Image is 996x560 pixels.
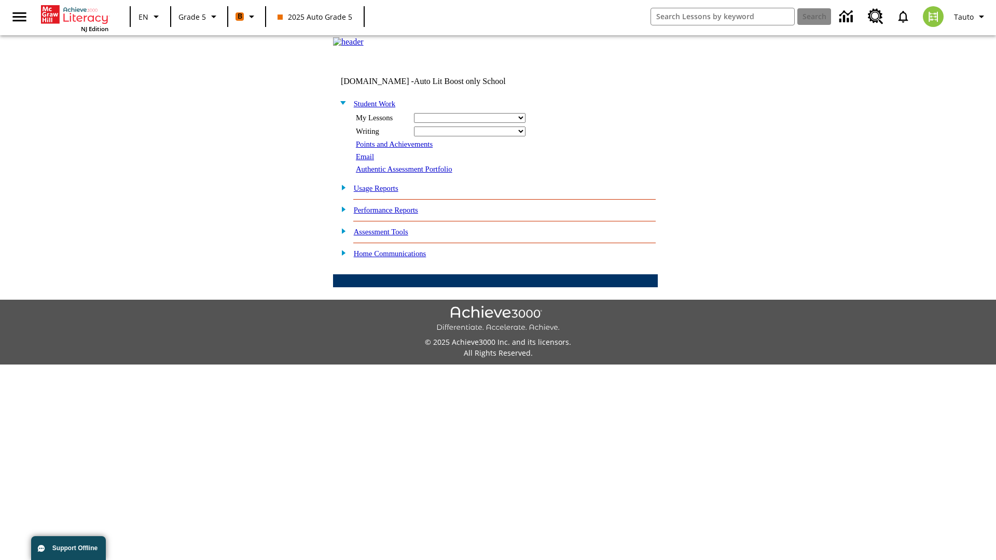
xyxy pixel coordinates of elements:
span: NJ Edition [81,25,108,33]
a: Student Work [354,100,395,108]
span: Tauto [954,11,974,22]
span: EN [139,11,148,22]
button: Select a new avatar [917,3,950,30]
img: minus.gif [336,98,347,107]
input: search field [651,8,794,25]
img: plus.gif [336,248,347,257]
button: Support Offline [31,536,106,560]
button: Open side menu [4,2,35,32]
span: 2025 Auto Grade 5 [278,11,352,22]
a: Assessment Tools [354,228,408,236]
a: Home Communications [354,249,426,258]
div: Home [41,3,108,33]
span: Grade 5 [178,11,206,22]
span: Support Offline [52,544,98,552]
a: Points and Achievements [356,140,433,148]
button: Boost Class color is orange. Change class color [231,7,262,26]
button: Language: EN, Select a language [134,7,167,26]
td: [DOMAIN_NAME] - [341,77,532,86]
nobr: Auto Lit Boost only School [414,77,506,86]
a: Usage Reports [354,184,398,192]
a: Data Center [833,3,862,31]
button: Grade: Grade 5, Select a grade [174,7,224,26]
img: Achieve3000 Differentiate Accelerate Achieve [436,306,560,332]
img: avatar image [923,6,944,27]
a: Notifications [890,3,917,30]
a: Authentic Assessment Portfolio [356,165,452,173]
img: header [333,37,364,47]
img: plus.gif [336,204,347,214]
a: Email [356,152,374,161]
span: B [238,10,242,23]
a: Resource Center, Will open in new tab [862,3,890,31]
a: Performance Reports [354,206,418,214]
img: plus.gif [336,183,347,192]
div: My Lessons [356,114,408,122]
img: plus.gif [336,226,347,235]
button: Profile/Settings [950,7,992,26]
div: Writing [356,127,408,136]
